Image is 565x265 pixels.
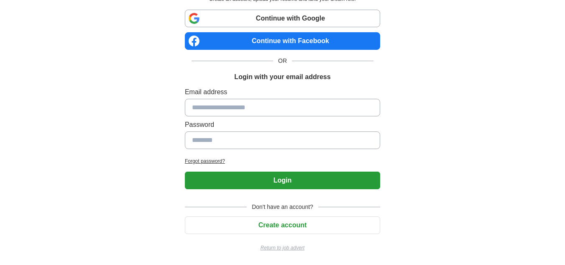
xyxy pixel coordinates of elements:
label: Email address [185,87,380,97]
h1: Login with your email address [234,72,330,82]
button: Create account [185,216,380,234]
span: Don't have an account? [247,203,318,211]
a: Continue with Google [185,10,380,27]
a: Forgot password? [185,157,380,165]
label: Password [185,120,380,130]
span: OR [273,57,292,65]
a: Create account [185,221,380,229]
a: Return to job advert [185,244,380,252]
a: Continue with Facebook [185,32,380,50]
button: Login [185,172,380,189]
